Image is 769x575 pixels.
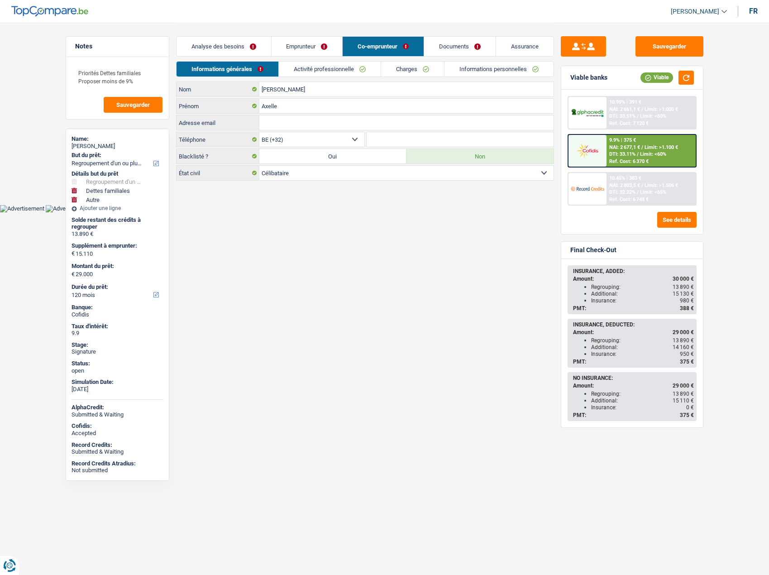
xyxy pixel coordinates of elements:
label: État civil [177,166,259,180]
div: Signature [72,348,163,355]
label: Nom [177,82,259,96]
div: INSURANCE, ADDED: [573,268,694,274]
span: Limit: >1.506 € [645,182,678,188]
div: Ref. Cost: 7 120 € [609,120,649,126]
div: 9.9 [72,330,163,337]
span: NAI: 2 803,5 € [609,182,640,188]
div: Regrouping: [591,391,694,397]
div: PMT: [573,305,694,311]
div: AlphaCredit: [72,404,163,411]
label: Oui [259,149,406,163]
div: [PERSON_NAME] [72,143,163,150]
img: Cofidis [571,142,604,159]
div: Viable [640,72,673,82]
span: 29 000 € [673,329,694,335]
div: Insurance: [591,351,694,357]
span: 13 890 € [673,337,694,344]
div: Not submitted [72,467,163,474]
div: Record Credits Atradius: [72,460,163,467]
span: DTI: 32.22% [609,189,635,195]
span: / [637,151,639,157]
div: Submitted & Waiting [72,411,163,418]
button: Sauvegarder [635,36,703,57]
span: 0 € [686,404,694,411]
span: NAI: 2 677,1 € [609,144,640,150]
div: Insurance: [591,297,694,304]
a: Emprunteur [272,37,343,56]
div: 9.9% | 375 € [609,137,636,143]
div: Regrouping: [591,337,694,344]
a: Informations personnelles [444,62,554,77]
div: Banque: [72,304,163,311]
div: INSURANCE, DEDUCTED: [573,321,694,328]
div: fr [749,7,758,15]
span: Limit: <60% [640,151,666,157]
div: Ref. Cost: 6 748 € [609,196,649,202]
img: Record Credits [571,180,604,197]
span: 13 890 € [673,284,694,290]
div: Amount: [573,276,694,282]
div: [DATE] [72,386,163,393]
button: Sauvegarder [104,97,162,113]
label: Montant du prêt: [72,263,162,270]
div: Ajouter une ligne [72,205,163,211]
span: 375 € [680,412,694,418]
span: 13 890 € [673,391,694,397]
span: 375 € [680,359,694,365]
span: 29 000 € [673,383,694,389]
div: Insurance: [591,404,694,411]
span: Limit: <65% [640,189,666,195]
a: Assurance [496,37,554,56]
div: Taux d'intérêt: [72,323,163,330]
div: open [72,367,163,374]
span: [PERSON_NAME] [671,8,719,15]
div: Cofidis [72,311,163,318]
div: PMT: [573,412,694,418]
a: Activité professionnelle [279,62,381,77]
div: NO INSURANCE: [573,375,694,381]
a: [PERSON_NAME] [664,4,727,19]
span: 388 € [680,305,694,311]
label: Adresse email [177,115,259,130]
button: See details [657,212,697,228]
div: Accepted [72,430,163,437]
label: Durée du prêt: [72,283,162,291]
div: Name: [72,135,163,143]
label: Téléphone [177,132,259,147]
div: 13.890 € [72,230,163,238]
span: Limit: >1.100 € [645,144,678,150]
div: Solde restant des crédits à regrouper [72,216,163,230]
div: Final Check-Out [570,246,616,254]
span: 950 € [680,351,694,357]
a: Analyse des besoins [177,37,271,56]
span: DTI: 33.51% [609,113,635,119]
div: PMT: [573,359,694,365]
div: Status: [72,360,163,367]
div: Stage: [72,341,163,349]
div: Amount: [573,383,694,389]
span: € [72,271,75,278]
span: / [641,144,643,150]
div: Additional: [591,398,694,404]
div: 10.45% | 383 € [609,175,641,181]
div: Amount: [573,329,694,335]
span: 15 130 € [673,291,694,297]
label: Prénom [177,99,259,113]
span: 14 160 € [673,344,694,350]
a: Charges [381,62,444,77]
label: Blacklisté ? [177,149,259,163]
div: Record Credits: [72,441,163,449]
div: Détails but du prêt [72,170,163,177]
div: 10.99% | 391 € [609,99,641,105]
div: Additional: [591,291,694,297]
div: Additional: [591,344,694,350]
div: Simulation Date: [72,379,163,386]
div: Cofidis: [72,422,163,430]
label: Supplément à emprunter: [72,242,162,249]
a: Co-emprunteur [343,37,424,56]
div: Viable banks [570,74,607,81]
a: Informations générales [177,62,278,77]
span: DTI: 33.11% [609,151,635,157]
span: 30 000 € [673,276,694,282]
span: NAI: 2 661,1 € [609,106,640,112]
